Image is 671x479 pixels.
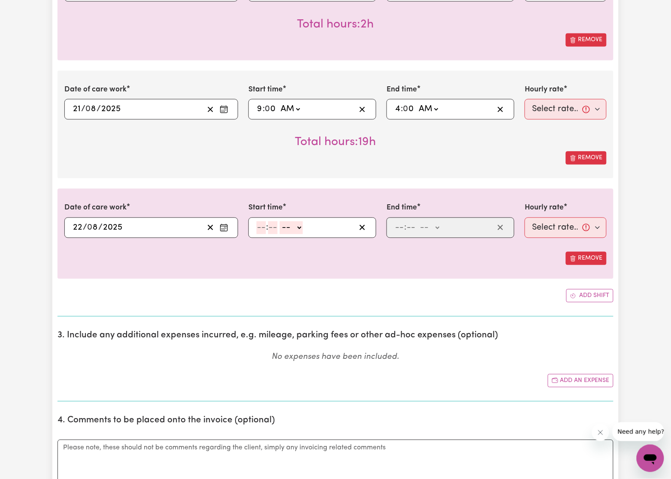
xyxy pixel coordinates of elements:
span: 0 [87,224,92,232]
span: : [266,223,268,233]
label: Date of care work [64,85,127,96]
span: : [401,105,403,114]
iframe: Close message [592,424,609,441]
input: -- [266,103,277,116]
input: -- [268,221,278,234]
input: -- [395,221,404,234]
span: 0 [403,105,408,114]
input: -- [404,103,415,116]
button: Add another shift [566,289,614,303]
label: Start time [248,203,283,214]
button: Clear date [204,221,217,234]
iframe: Message from company [613,422,664,441]
span: / [83,223,87,233]
button: Remove this shift [566,152,607,165]
span: Need any help? [5,6,52,13]
label: End time [387,85,417,96]
label: Start time [248,85,283,96]
em: No expenses have been included. [272,353,399,361]
input: -- [73,221,83,234]
h2: 4. Comments to be placed onto the invoice (optional) [57,415,614,426]
span: 0 [265,105,270,114]
input: -- [73,103,81,116]
label: End time [387,203,417,214]
input: ---- [103,221,123,234]
span: / [98,223,103,233]
button: Clear date [204,103,217,116]
span: Total hours worked: 2 hours [297,18,374,30]
label: Hourly rate [525,85,564,96]
button: Add another expense [548,374,614,388]
span: / [97,105,101,114]
input: -- [257,103,263,116]
button: Enter the date of care work [217,103,231,116]
input: -- [86,103,97,116]
span: : [263,105,265,114]
button: Remove this shift [566,33,607,47]
input: -- [257,221,266,234]
button: Remove this shift [566,252,607,265]
label: Date of care work [64,203,127,214]
span: Total hours worked: 19 hours [295,136,376,149]
label: Hourly rate [525,203,564,214]
button: Enter the date of care work [217,221,231,234]
input: ---- [101,103,121,116]
iframe: Button to launch messaging window [637,445,664,472]
input: -- [406,221,416,234]
span: 0 [85,105,91,114]
h2: 3. Include any additional expenses incurred, e.g. mileage, parking fees or other ad-hoc expenses ... [57,330,614,341]
input: -- [395,103,401,116]
span: / [81,105,85,114]
span: : [404,223,406,233]
input: -- [88,221,98,234]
